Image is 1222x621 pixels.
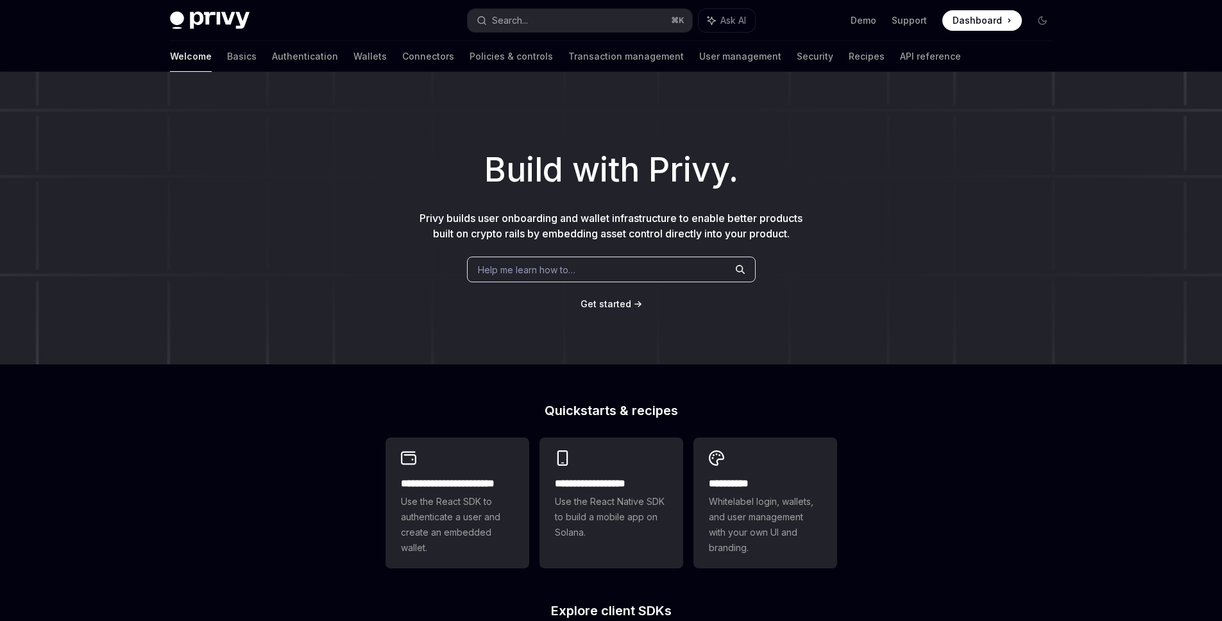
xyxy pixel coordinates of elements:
a: **** *****Whitelabel login, wallets, and user management with your own UI and branding. [693,438,837,568]
a: Get started [581,298,631,310]
a: Wallets [353,41,387,72]
img: dark logo [170,12,250,30]
a: API reference [900,41,961,72]
h2: Quickstarts & recipes [386,404,837,417]
span: Privy builds user onboarding and wallet infrastructure to enable better products built on crypto ... [420,212,802,240]
span: Use the React Native SDK to build a mobile app on Solana. [555,494,668,540]
span: Help me learn how to… [478,263,575,276]
h2: Explore client SDKs [386,604,837,617]
a: Dashboard [942,10,1022,31]
a: User management [699,41,781,72]
a: Support [892,14,927,27]
span: Get started [581,298,631,309]
span: Use the React SDK to authenticate a user and create an embedded wallet. [401,494,514,556]
span: ⌘ K [671,15,684,26]
button: Search...⌘K [468,9,692,32]
a: Security [797,41,833,72]
span: Ask AI [720,14,746,27]
a: Connectors [402,41,454,72]
a: Demo [851,14,876,27]
button: Toggle dark mode [1032,10,1053,31]
button: Ask AI [699,9,755,32]
a: Recipes [849,41,885,72]
div: Search... [492,13,528,28]
a: Policies & controls [470,41,553,72]
a: Welcome [170,41,212,72]
h1: Build with Privy. [21,145,1201,195]
a: Transaction management [568,41,684,72]
span: Whitelabel login, wallets, and user management with your own UI and branding. [709,494,822,556]
a: **** **** **** ***Use the React Native SDK to build a mobile app on Solana. [539,438,683,568]
span: Dashboard [953,14,1002,27]
a: Basics [227,41,257,72]
a: Authentication [272,41,338,72]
